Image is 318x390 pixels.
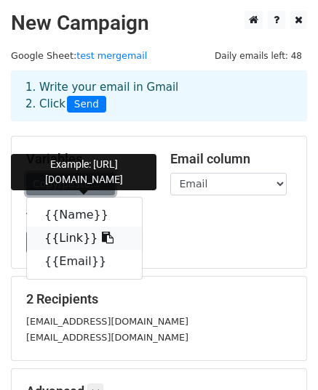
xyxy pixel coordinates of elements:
[67,96,106,113] span: Send
[15,79,303,113] div: 1. Write your email in Gmail 2. Click
[27,203,142,227] a: {{Name}}
[27,250,142,273] a: {{Email}}
[210,48,307,64] span: Daily emails left: 48
[11,11,307,36] h2: New Campaign
[26,291,292,307] h5: 2 Recipients
[210,50,307,61] a: Daily emails left: 48
[26,316,188,327] small: [EMAIL_ADDRESS][DOMAIN_NAME]
[170,151,293,167] h5: Email column
[245,320,318,390] iframe: Chat Widget
[11,154,156,190] div: Example: [URL][DOMAIN_NAME]
[245,320,318,390] div: Tiện ích trò chuyện
[27,227,142,250] a: {{Link}}
[76,50,147,61] a: test mergemail
[26,332,188,343] small: [EMAIL_ADDRESS][DOMAIN_NAME]
[11,50,147,61] small: Google Sheet:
